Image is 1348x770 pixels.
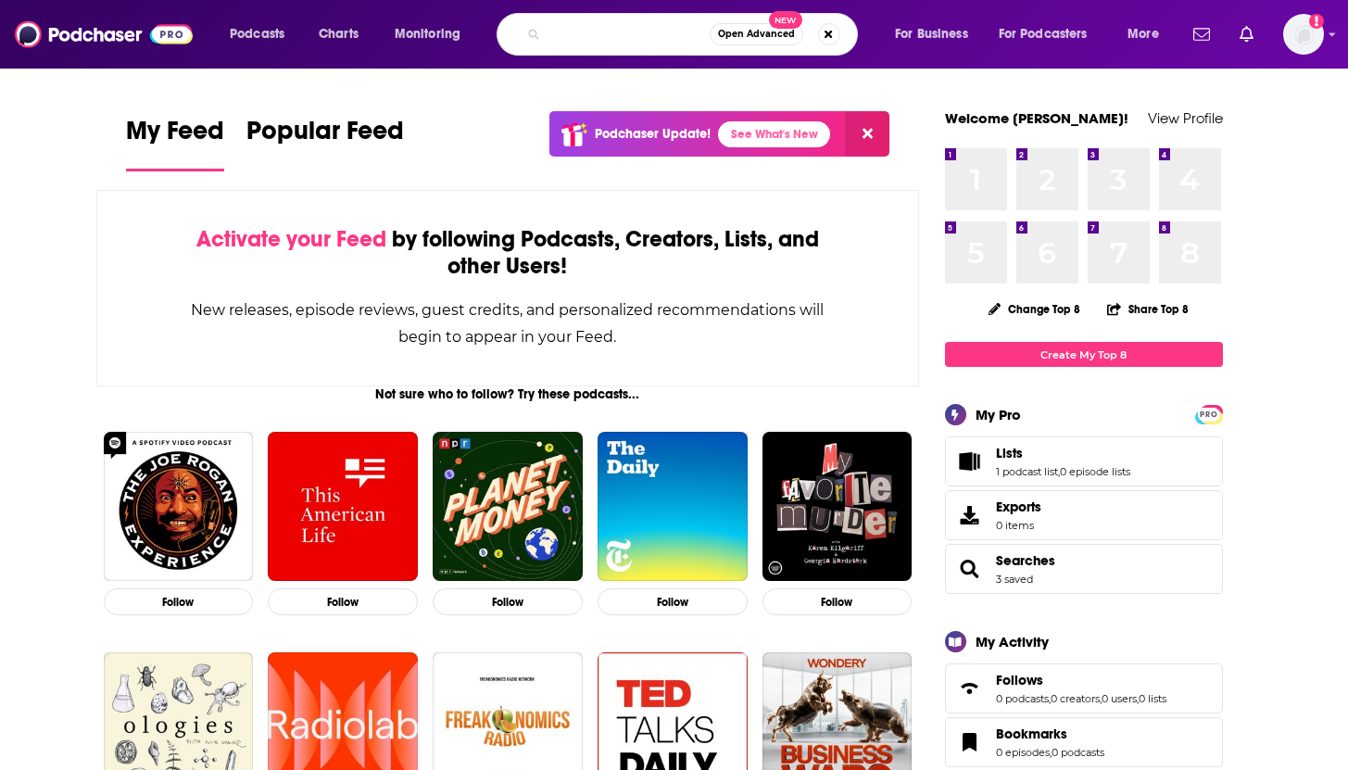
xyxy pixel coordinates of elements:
span: Logged in as rpendrick [1283,14,1324,55]
div: New releases, episode reviews, guest credits, and personalized recommendations will begin to appe... [190,297,826,350]
a: Welcome [PERSON_NAME]! [945,109,1128,127]
span: Bookmarks [996,726,1067,742]
button: Follow [104,588,254,615]
a: 0 episode lists [1060,465,1130,478]
a: Exports [945,490,1223,540]
span: Lists [996,445,1023,461]
a: 0 episodes [996,746,1050,759]
span: For Podcasters [999,21,1088,47]
img: Podchaser - Follow, Share and Rate Podcasts [15,17,193,52]
a: Popular Feed [246,115,404,171]
span: , [1100,692,1102,705]
span: Exports [951,502,989,528]
span: Open Advanced [718,30,795,39]
a: Follows [996,672,1166,688]
span: PRO [1198,408,1220,422]
span: Activate your Feed [196,225,386,253]
div: My Pro [976,406,1021,423]
a: View Profile [1148,109,1223,127]
div: by following Podcasts, Creators, Lists, and other Users! [190,226,826,280]
a: Bookmarks [951,729,989,755]
img: My Favorite Murder with Karen Kilgariff and Georgia Hardstark [762,432,913,582]
a: Create My Top 8 [945,342,1223,367]
span: Monitoring [395,21,460,47]
a: Searches [996,552,1055,569]
button: open menu [882,19,991,49]
span: Exports [996,499,1041,515]
a: Charts [307,19,370,49]
input: Search podcasts, credits, & more... [548,19,710,49]
span: My Feed [126,115,224,158]
span: Follows [996,672,1043,688]
button: Follow [762,588,913,615]
img: The Joe Rogan Experience [104,432,254,582]
button: Change Top 8 [977,297,1092,321]
a: Searches [951,556,989,582]
button: open menu [987,19,1115,49]
a: PRO [1198,407,1220,421]
span: Podcasts [230,21,284,47]
span: Bookmarks [945,717,1223,767]
button: Open AdvancedNew [710,23,803,45]
button: Follow [598,588,748,615]
button: open menu [1115,19,1182,49]
button: Show profile menu [1283,14,1324,55]
div: Search podcasts, credits, & more... [514,13,876,56]
a: See What's New [718,121,830,147]
a: 0 podcasts [996,692,1049,705]
div: Not sure who to follow? Try these podcasts... [96,386,920,402]
span: , [1049,692,1051,705]
button: Follow [268,588,418,615]
img: User Profile [1283,14,1324,55]
span: 0 items [996,519,1041,532]
button: Follow [433,588,583,615]
span: , [1137,692,1139,705]
button: Share Top 8 [1106,291,1190,327]
span: For Business [895,21,968,47]
span: More [1128,21,1159,47]
a: 0 podcasts [1052,746,1104,759]
a: 0 users [1102,692,1137,705]
img: The Daily [598,432,748,582]
svg: Add a profile image [1309,14,1324,29]
span: New [769,11,802,29]
p: Podchaser Update! [595,126,711,142]
span: Lists [945,436,1223,486]
a: Bookmarks [996,726,1104,742]
a: Lists [951,448,989,474]
a: Show notifications dropdown [1232,19,1261,50]
span: , [1058,465,1060,478]
a: My Feed [126,115,224,171]
img: This American Life [268,432,418,582]
span: Charts [319,21,359,47]
a: Lists [996,445,1130,461]
a: 0 lists [1139,692,1166,705]
a: 3 saved [996,573,1033,586]
a: Follows [951,675,989,701]
span: , [1050,746,1052,759]
button: open menu [382,19,485,49]
a: 0 creators [1051,692,1100,705]
button: open menu [217,19,309,49]
span: Popular Feed [246,115,404,158]
div: My Activity [976,633,1049,650]
a: 1 podcast list [996,465,1058,478]
a: Show notifications dropdown [1186,19,1217,50]
span: Searches [945,544,1223,594]
img: Planet Money [433,432,583,582]
span: Follows [945,663,1223,713]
